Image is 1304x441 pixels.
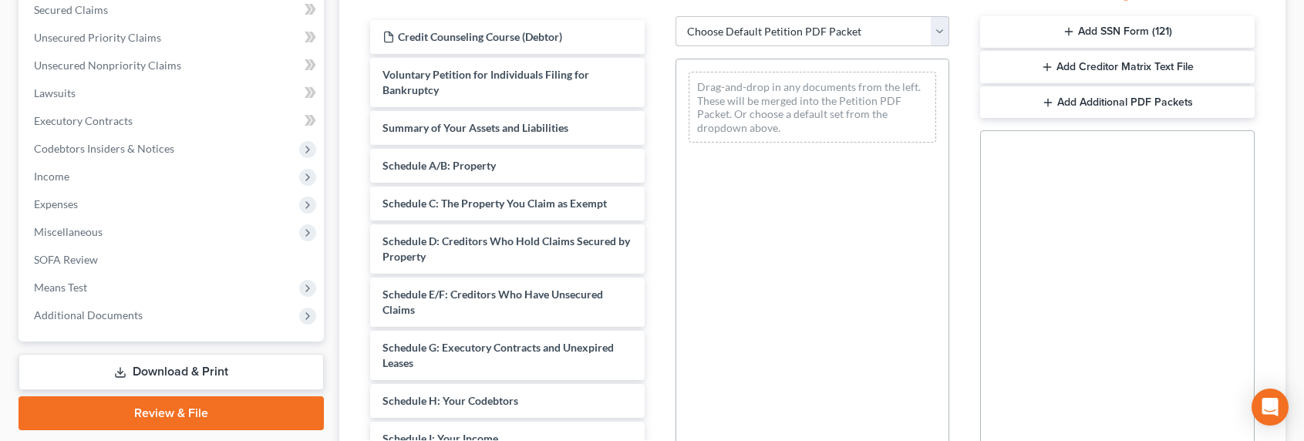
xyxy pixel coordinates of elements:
a: SOFA Review [22,246,324,274]
span: Credit Counseling Course (Debtor) [398,30,562,43]
span: Schedule C: The Property You Claim as Exempt [382,197,607,210]
span: Codebtors Insiders & Notices [34,142,174,155]
span: Schedule D: Creditors Who Hold Claims Secured by Property [382,234,630,263]
span: Unsecured Priority Claims [34,31,161,44]
span: Schedule G: Executory Contracts and Unexpired Leases [382,341,614,369]
button: Add Creditor Matrix Text File [980,51,1255,83]
span: Income [34,170,69,183]
a: Executory Contracts [22,107,324,135]
span: Miscellaneous [34,225,103,238]
button: Add Additional PDF Packets [980,86,1255,119]
a: Lawsuits [22,79,324,107]
span: Executory Contracts [34,114,133,127]
span: SOFA Review [34,253,98,266]
a: Unsecured Priority Claims [22,24,324,52]
span: Additional Documents [34,308,143,321]
a: Download & Print [19,354,324,390]
div: Open Intercom Messenger [1252,389,1289,426]
span: Schedule A/B: Property [382,159,496,172]
span: Lawsuits [34,86,76,99]
span: Unsecured Nonpriority Claims [34,59,181,72]
div: Drag-and-drop in any documents from the left. These will be merged into the Petition PDF Packet. ... [689,72,937,143]
span: Schedule E/F: Creditors Who Have Unsecured Claims [382,288,603,316]
button: Add SSN Form (121) [980,16,1255,49]
a: Review & File [19,396,324,430]
span: Summary of Your Assets and Liabilities [382,121,568,134]
span: Means Test [34,281,87,294]
span: Voluntary Petition for Individuals Filing for Bankruptcy [382,68,589,96]
span: Schedule H: Your Codebtors [382,394,518,407]
span: Expenses [34,197,78,210]
a: Unsecured Nonpriority Claims [22,52,324,79]
span: Secured Claims [34,3,108,16]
